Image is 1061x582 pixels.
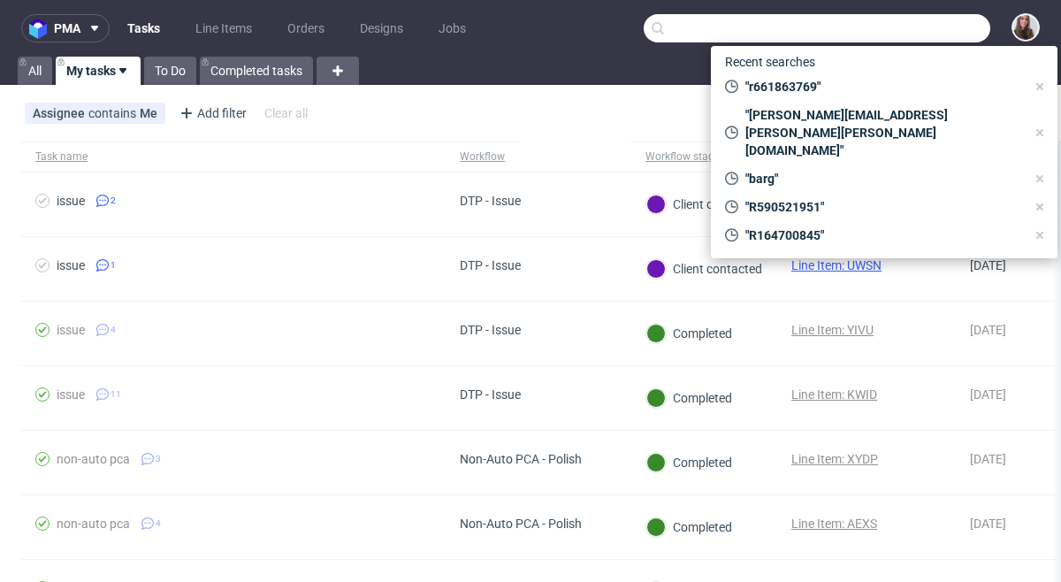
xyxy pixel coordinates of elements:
span: 11 [111,387,121,402]
span: contains [88,106,140,120]
a: Completed tasks [200,57,313,85]
a: Jobs [428,14,477,42]
div: Me [140,106,157,120]
span: "[PERSON_NAME][EMAIL_ADDRESS][PERSON_NAME][PERSON_NAME][DOMAIN_NAME]" [738,106,1026,159]
div: DTP - Issue [460,387,521,402]
a: Line Items [185,14,263,42]
div: Completed [646,453,732,472]
div: Clear all [261,101,311,126]
a: Line Item: AEXS [791,517,877,531]
span: "r661863769" [738,78,1026,96]
a: Line Item: YIVU [791,323,874,337]
span: Assignee [33,106,88,120]
span: "barg" [738,170,1026,188]
span: Recent searches [718,48,822,76]
div: Workflow [460,149,505,164]
div: Completed [646,517,732,537]
span: [DATE] [970,452,1006,466]
a: Orders [277,14,335,42]
div: Non-Auto PCA - Polish [460,452,582,466]
div: issue [57,387,85,402]
a: Tasks [117,14,171,42]
a: All [18,57,52,85]
a: My tasks [56,57,141,85]
span: [DATE] [970,387,1006,402]
span: "R164700845" [738,226,1026,244]
span: 3 [156,452,161,466]
div: Client contacted [646,195,762,214]
button: pma [21,14,110,42]
span: [DATE] [970,258,1006,272]
span: "R590521951" [738,198,1026,216]
div: Workflow stage [645,149,720,164]
span: Task name [35,149,431,165]
div: Add filter [172,99,250,127]
a: Line Item: UWSN [791,258,882,272]
div: issue [57,194,85,208]
span: pma [54,22,80,34]
img: logo [29,19,54,39]
a: Line Item: KWID [791,387,877,402]
span: 4 [111,323,116,337]
span: 1 [111,258,116,272]
span: 2 [111,194,116,208]
div: non-auto pca [57,517,130,531]
div: DTP - Issue [460,194,521,208]
div: Non-Auto PCA - Polish [460,517,582,531]
div: non-auto pca [57,452,130,466]
div: Completed [646,388,732,408]
div: Completed [646,324,732,343]
div: DTP - Issue [460,323,521,337]
span: [DATE] [970,323,1006,337]
span: 4 [156,517,161,531]
img: Sandra Beśka [1013,15,1038,40]
div: issue [57,323,85,337]
div: issue [57,258,85,272]
a: Designs [349,14,414,42]
a: Line Item: XYDP [791,452,878,466]
a: To Do [144,57,196,85]
div: DTP - Issue [460,258,521,272]
span: [DATE] [970,517,1006,531]
div: Client contacted [646,259,762,279]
